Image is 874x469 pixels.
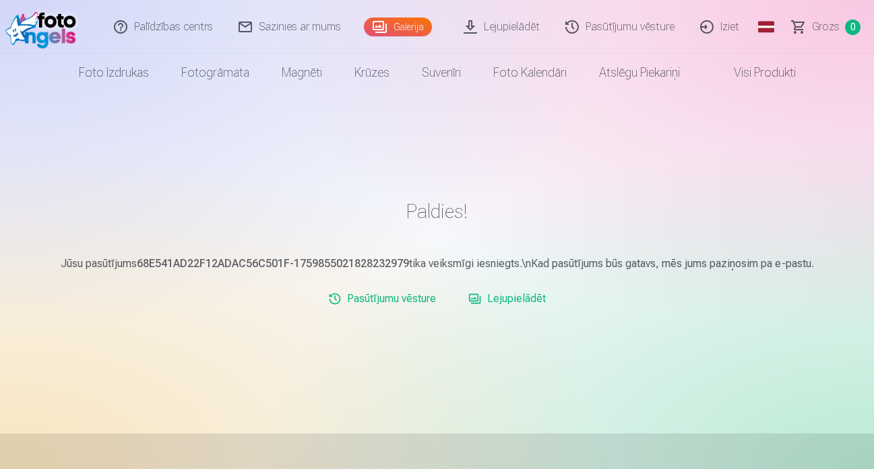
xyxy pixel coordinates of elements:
[165,54,266,92] a: Fotogrāmata
[696,54,812,92] a: Visi produkti
[44,199,831,223] h1: Paldies!
[406,54,477,92] a: Suvenīri
[364,17,432,36] a: Galerija
[463,285,551,312] a: Lejupielādēt
[137,257,409,270] b: 68E541AD22F12ADAC56C501F-1759855021828232979
[338,54,406,92] a: Krūzes
[266,54,338,92] a: Magnēti
[477,54,583,92] a: Foto kalendāri
[44,256,831,272] p: Jūsu pasūtījums tika veiksmīgi iesniegts.\nKad pasūtījums būs gatavs, mēs jums paziņosim pa e-pastu.
[323,285,441,312] a: Pasūtījumu vēsture
[583,54,696,92] a: Atslēgu piekariņi
[845,20,861,35] span: 0
[63,54,165,92] a: Foto izdrukas
[5,5,83,48] img: /fa1
[812,19,840,35] span: Grozs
